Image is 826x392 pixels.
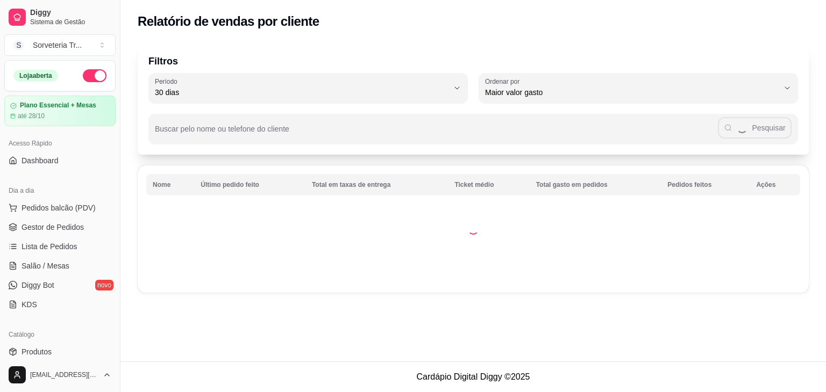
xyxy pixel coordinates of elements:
a: Salão / Mesas [4,257,116,274]
div: Loading [468,224,479,235]
h2: Relatório de vendas por cliente [138,13,319,30]
span: Diggy [30,8,111,18]
a: Produtos [4,343,116,360]
span: 30 dias [155,87,448,98]
div: Loja aberta [13,70,58,82]
label: Ordenar por [485,77,523,86]
article: até 28/10 [18,112,45,120]
button: Período30 dias [148,73,468,103]
a: DiggySistema de Gestão [4,4,116,30]
a: KDS [4,296,116,313]
div: Dia a dia [4,182,116,199]
p: Filtros [148,54,798,69]
span: Pedidos balcão (PDV) [22,202,96,213]
div: Catálogo [4,326,116,343]
div: Sorveteria Tr ... [33,40,82,50]
span: S [13,40,24,50]
a: Lista de Pedidos [4,238,116,255]
span: Dashboard [22,155,59,166]
span: Diggy Bot [22,280,54,291]
input: Buscar pelo nome ou telefone do cliente [155,128,718,139]
span: Gestor de Pedidos [22,222,84,233]
button: Select a team [4,34,116,56]
button: Alterar Status [83,69,106,82]
span: Maior valor gasto [485,87,779,98]
span: Produtos [22,346,52,357]
div: Acesso Rápido [4,135,116,152]
span: KDS [22,299,37,310]
span: Sistema de Gestão [30,18,111,26]
span: Salão / Mesas [22,260,69,271]
footer: Cardápio Digital Diggy © 2025 [120,361,826,392]
a: Gestor de Pedidos [4,219,116,236]
label: Período [155,77,181,86]
a: Dashboard [4,152,116,169]
button: [EMAIL_ADDRESS][DOMAIN_NAME] [4,362,116,388]
span: Lista de Pedidos [22,241,77,252]
a: Diggy Botnovo [4,277,116,294]
span: [EMAIL_ADDRESS][DOMAIN_NAME] [30,371,98,379]
article: Plano Essencial + Mesas [20,101,96,110]
button: Ordenar porMaior valor gasto [479,73,798,103]
a: Plano Essencial + Mesasaté 28/10 [4,96,116,126]
button: Pedidos balcão (PDV) [4,199,116,216]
